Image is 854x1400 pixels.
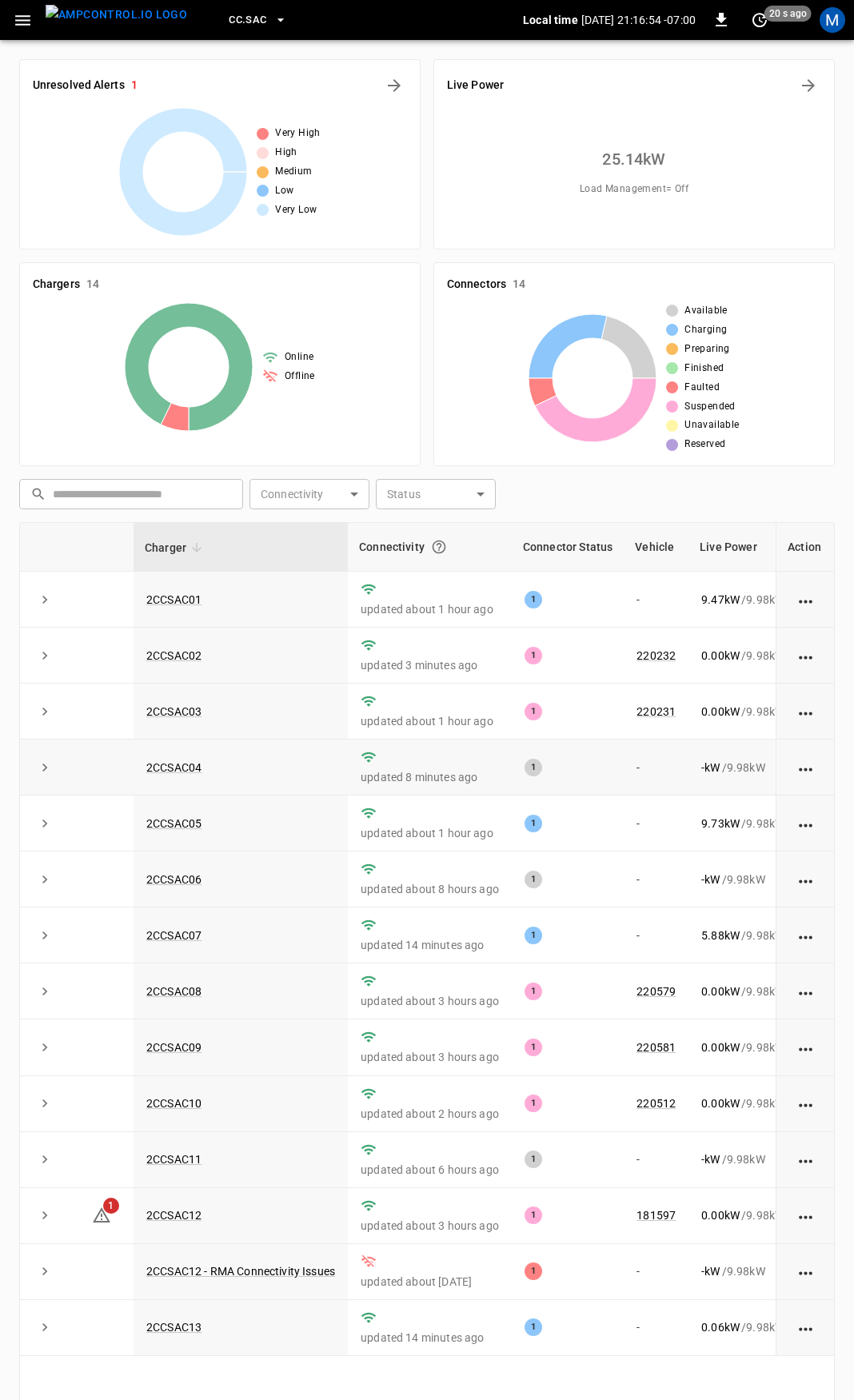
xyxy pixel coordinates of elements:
[701,1095,740,1111] p: 0.00 kW
[361,657,499,673] p: updated 3 minutes ago
[131,77,138,94] h6: 1
[820,7,845,33] div: profile-icon
[602,146,665,172] h6: 25.14 kW
[275,202,317,218] span: Very Low
[361,713,499,729] p: updated about 1 hour ago
[701,1095,784,1111] div: / 9.98 kW
[796,73,821,98] button: Energy Overview
[796,648,816,664] div: action cell options
[146,1153,202,1166] a: 2CCSAC11
[701,648,740,664] p: 0.00 kW
[701,1151,784,1167] div: / 9.98 kW
[361,1274,499,1290] p: updated about [DATE]
[701,592,784,608] div: / 9.98 kW
[525,1151,542,1168] div: 1
[86,276,99,293] h6: 14
[684,361,724,377] span: Finished
[764,6,812,22] span: 20 s ago
[684,322,727,338] span: Charging
[146,817,202,830] a: 2CCSAC05
[33,923,57,947] button: expand row
[525,983,542,1000] div: 1
[146,593,202,606] a: 2CCSAC01
[361,1162,499,1178] p: updated about 6 hours ago
[33,1203,57,1227] button: expand row
[581,12,696,28] p: [DATE] 21:16:54 -07:00
[146,705,202,718] a: 2CCSAC03
[701,1319,784,1335] div: / 9.98 kW
[33,588,57,612] button: expand row
[381,73,407,98] button: All Alerts
[361,1330,499,1346] p: updated 14 minutes ago
[275,145,297,161] span: High
[796,592,816,608] div: action cell options
[525,647,542,664] div: 1
[146,929,202,942] a: 2CCSAC07
[33,77,125,94] h6: Unresolved Alerts
[796,1039,816,1055] div: action cell options
[701,1207,784,1223] div: / 9.98 kW
[92,1208,111,1221] a: 1
[796,1151,816,1167] div: action cell options
[33,868,57,891] button: expand row
[513,276,525,293] h6: 14
[796,872,816,887] div: action cell options
[624,572,688,628] td: -
[701,1039,784,1055] div: / 9.98 kW
[425,532,453,561] button: Connection between the charger and our software.
[624,1300,688,1356] td: -
[796,760,816,776] div: action cell options
[146,1265,335,1278] a: 2CCSAC12 - RMA Connectivity Issues
[684,341,730,357] span: Preparing
[701,983,740,999] p: 0.00 kW
[747,7,772,33] button: set refresh interval
[359,532,501,561] div: Connectivity
[776,523,834,572] th: Action
[33,276,80,293] h6: Chargers
[103,1198,119,1214] span: 1
[701,983,784,999] div: / 9.98 kW
[285,349,313,365] span: Online
[701,1151,720,1167] p: - kW
[796,1095,816,1111] div: action cell options
[222,5,293,36] button: CC.SAC
[796,983,816,999] div: action cell options
[145,538,207,557] span: Charger
[637,985,676,998] a: 220579
[701,1207,740,1223] p: 0.00 kW
[796,704,816,720] div: action cell options
[684,303,728,319] span: Available
[796,1319,816,1335] div: action cell options
[46,5,187,25] img: ampcontrol.io logo
[624,907,688,963] td: -
[512,523,624,572] th: Connector Status
[525,703,542,720] div: 1
[637,1097,676,1110] a: 220512
[285,369,315,385] span: Offline
[275,126,321,142] span: Very High
[525,1318,542,1336] div: 1
[146,1097,202,1110] a: 2CCSAC10
[361,825,499,841] p: updated about 1 hour ago
[701,760,720,776] p: - kW
[361,881,499,897] p: updated about 8 hours ago
[637,1041,676,1054] a: 220581
[624,852,688,907] td: -
[688,523,797,572] th: Live Power
[701,1319,740,1335] p: 0.06 kW
[525,1207,542,1224] div: 1
[684,417,739,433] span: Unavailable
[447,276,506,293] h6: Connectors
[33,644,57,668] button: expand row
[361,993,499,1009] p: updated about 3 hours ago
[525,591,542,608] div: 1
[624,523,688,572] th: Vehicle
[684,380,720,396] span: Faulted
[146,1041,202,1054] a: 2CCSAC09
[701,872,720,887] p: - kW
[637,649,676,662] a: 220232
[146,1321,202,1334] a: 2CCSAC13
[701,927,784,943] div: / 9.98 kW
[796,1207,816,1223] div: action cell options
[580,181,688,197] span: Load Management = Off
